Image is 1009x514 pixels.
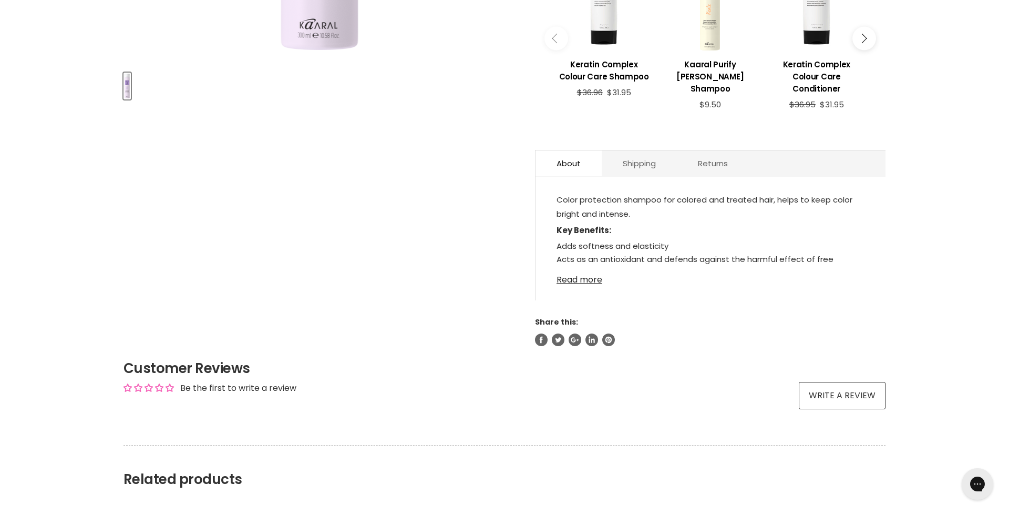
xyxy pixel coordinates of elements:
[123,445,886,488] h2: Related products
[557,225,611,236] strong: Key Benefits:
[535,317,578,327] span: Share this:
[956,465,998,503] iframe: Gorgias live chat messenger
[789,99,816,110] span: $36.95
[662,51,758,100] a: View product:Kaaral Purify Reale Shampoo
[699,99,721,110] span: $9.50
[799,382,886,409] a: Write a review
[123,73,131,99] button: Kaaral Purify Colore Shampoo
[122,69,518,99] div: Product thumbnails
[557,193,864,223] p: Color protection shampoo for colored and treated hair, helps to keep color bright and intense.
[123,382,174,394] div: Average rating is 0.00 stars
[662,58,758,95] h3: Kaaral Purify [PERSON_NAME] Shampoo
[556,51,652,88] a: View product:Keratin Complex Colour Care Shampoo
[535,317,886,346] aside: Share this:
[602,150,677,176] a: Shipping
[557,253,864,279] li: Acts as an antioxidant and defends against the harmful effect of free radicals
[536,150,602,176] a: About
[123,359,886,378] h2: Customer Reviews
[677,150,749,176] a: Returns
[125,74,130,98] img: Kaaral Purify Colore Shampoo
[557,239,864,253] li: Adds softness and elasticity
[556,58,652,83] h3: Keratin Complex Colour Care Shampoo
[769,58,864,95] h3: Keratin Complex Colour Care Conditioner
[769,51,864,100] a: View product:Keratin Complex Colour Care Conditioner
[577,87,603,98] span: $36.96
[607,87,631,98] span: $31.95
[180,382,296,394] div: Be the first to write a review
[820,99,844,110] span: $31.95
[557,269,864,285] a: Read more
